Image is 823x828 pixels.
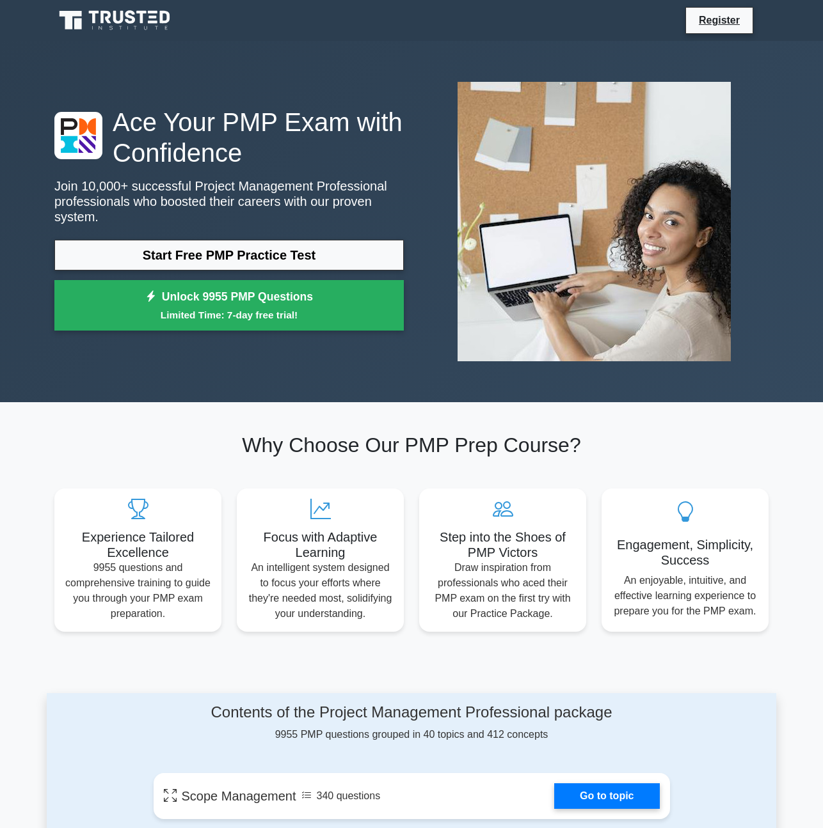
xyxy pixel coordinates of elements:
[54,178,404,224] p: Join 10,000+ successful Project Management Professional professionals who boosted their careers w...
[70,308,388,322] small: Limited Time: 7-day free trial!
[612,537,758,568] h5: Engagement, Simplicity, Success
[54,433,769,457] h2: Why Choose Our PMP Prep Course?
[54,107,404,168] h1: Ace Your PMP Exam with Confidence
[54,240,404,270] a: Start Free PMP Practice Test
[65,560,211,621] p: 9955 questions and comprehensive training to guide you through your PMP exam preparation.
[154,703,670,742] div: 9955 PMP questions grouped in 40 topics and 412 concepts
[65,529,211,560] h5: Experience Tailored Excellence
[429,560,576,621] p: Draw inspiration from professionals who aced their PMP exam on the first try with our Practice Pa...
[612,573,758,619] p: An enjoyable, intuitive, and effective learning experience to prepare you for the PMP exam.
[554,783,659,809] a: Go to topic
[154,703,670,722] h4: Contents of the Project Management Professional package
[429,529,576,560] h5: Step into the Shoes of PMP Victors
[54,280,404,331] a: Unlock 9955 PMP QuestionsLimited Time: 7-day free trial!
[247,560,394,621] p: An intelligent system designed to focus your efforts where they're needed most, solidifying your ...
[247,529,394,560] h5: Focus with Adaptive Learning
[691,12,747,28] a: Register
